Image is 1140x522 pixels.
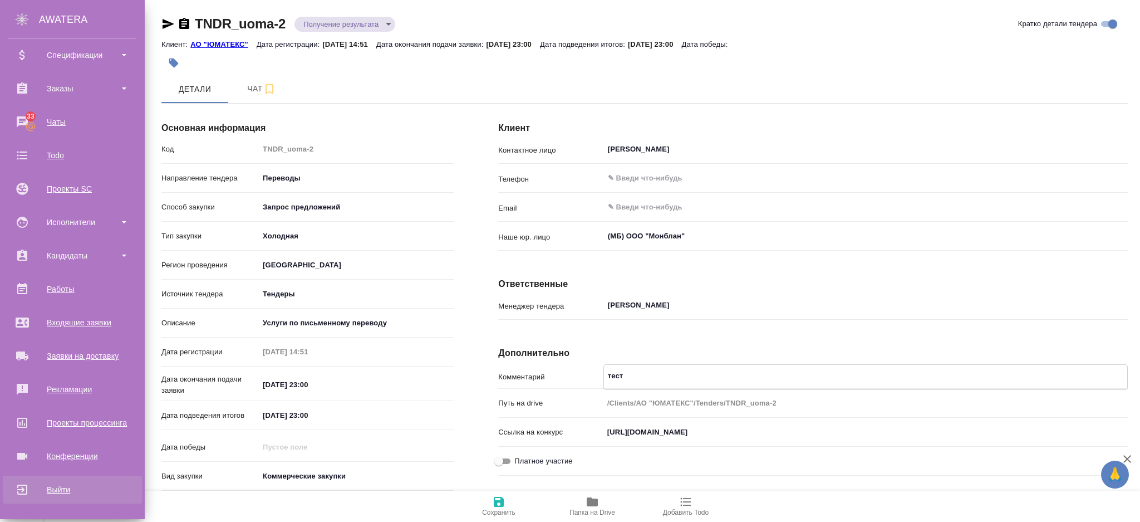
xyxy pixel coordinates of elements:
p: [DATE] 14:51 [322,40,376,48]
p: Направление тендера [161,173,259,184]
div: Получение результата [294,17,395,32]
a: Работы [3,275,142,303]
div: Чаты [8,114,136,130]
div: Работы [8,281,136,297]
p: Дата подведения итогов [161,410,259,421]
p: Способ закупки [161,202,259,213]
div: Todo [8,147,136,164]
span: 🙏 [1105,463,1124,486]
p: Дата подведения итогов: [540,40,628,48]
span: 33 [20,111,41,122]
p: Тип закупки [161,231,259,242]
svg: Подписаться [263,82,276,96]
button: Open [1122,148,1124,150]
div: [GEOGRAPHIC_DATA] [259,285,454,304]
button: Добавить Todo [639,491,733,522]
a: Проекты SC [3,175,142,203]
button: Open [1122,304,1124,306]
div: Холодная [259,227,454,246]
span: Сохранить [482,509,515,516]
span: Детали [168,82,222,96]
div: Входящие заявки [8,314,136,331]
div: Кандидаты [8,247,136,264]
div: Рекламации [8,381,136,398]
h4: Основная информация [161,121,454,135]
p: Наше юр. лицо [498,232,603,243]
p: Телефон [498,174,603,185]
button: Open [1122,235,1124,237]
p: Источник тендера [161,289,259,300]
div: Спецификации [8,47,136,64]
div: Заказы [8,80,136,97]
p: АО "ЮМАТЕКС" [190,40,257,48]
button: Скопировать ссылку [178,17,191,31]
p: Контактное лицо [498,145,603,156]
h4: Дополнительно [498,347,1128,360]
span: Чат [235,82,288,96]
input: ✎ Введи что-нибудь [259,407,356,423]
div: Конференции [8,448,136,465]
p: Дата победы [161,442,259,453]
div: Проекты SC [8,180,136,197]
a: Входящие заявки [3,309,142,336]
h4: Ответственные [498,277,1128,291]
div: Переводы [259,169,454,188]
span: Платное участие [514,456,572,467]
div: Запрос предложений [259,198,454,217]
button: Получение результата [300,19,382,29]
button: Добавить тэг [161,51,186,75]
input: ✎ Введи что-нибудь [607,172,1087,185]
p: Дата окончания подачи заявки: [376,40,486,48]
div: Исполнители [8,214,136,231]
h4: Клиент [498,121,1128,135]
p: Описание [161,318,259,329]
p: Дата регистрации: [257,40,322,48]
button: Open [1122,177,1124,179]
p: Путь на drive [498,398,603,409]
p: Клиент: [161,40,190,48]
input: Пустое поле [259,141,454,157]
div: Проекты процессинга [8,414,136,431]
span: Кратко детали тендера [1018,18,1097,30]
p: [DATE] 23:00 [486,40,540,48]
a: Заявки на доставку [3,342,142,370]
p: Код [161,144,259,155]
p: Дата победы: [682,40,731,48]
div: Выйти [8,481,136,498]
a: АО "ЮМАТЕКС" [190,39,257,48]
button: 🙏 [1101,461,1129,489]
p: Ссылка на конкурс [498,427,603,438]
p: Менеджер тендера [498,301,603,312]
textarea: Услуги по письменному переводу [259,314,454,333]
span: Добавить Todo [663,509,709,516]
p: [DATE] 23:00 [628,40,682,48]
p: Дата окончания подачи заявки [161,374,259,396]
p: Дата регистрации [161,347,259,358]
p: Вид закупки [161,471,259,482]
div: [GEOGRAPHIC_DATA] [259,256,454,275]
input: Пустое поле [259,344,356,360]
button: Папка на Drive [546,491,639,522]
div: Заявки на доставку [8,348,136,364]
a: Рекламации [3,375,142,403]
p: Email [498,203,603,214]
span: Папка на Drive [569,509,615,516]
input: ✎ Введи что-нибудь [603,424,1128,440]
p: Регион проведения [161,260,259,271]
input: ✎ Введи что-нибудь [607,201,1087,214]
p: Комментарий [498,372,603,383]
textarea: тест [604,367,1127,386]
a: Выйти [3,476,142,504]
a: 33Чаты [3,108,142,136]
input: Пустое поле [603,395,1128,411]
a: Todo [3,142,142,169]
input: Пустое поле [259,439,356,455]
button: Open [1122,206,1124,208]
a: Конференции [3,442,142,470]
div: Коммерческие закупки [259,467,454,486]
a: Проекты процессинга [3,409,142,437]
div: AWATERA [39,8,145,31]
button: Сохранить [452,491,546,522]
a: TNDR_uoma-2 [195,16,286,31]
input: ✎ Введи что-нибудь [259,377,356,393]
